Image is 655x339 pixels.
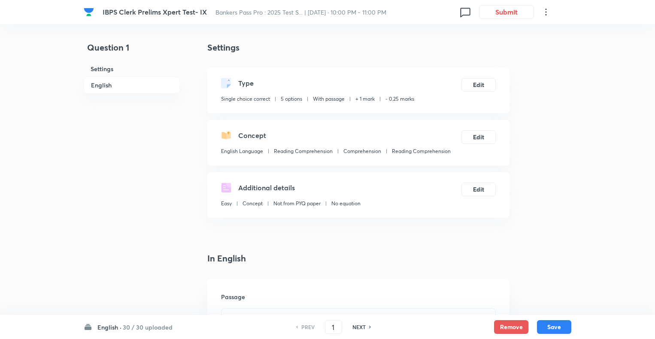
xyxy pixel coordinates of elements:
p: With passage [313,95,345,103]
h6: English [84,77,180,93]
button: Submit [479,5,534,19]
p: DIRECTION: Read the passage given below and answer the questions based on the information provided. [228,314,489,333]
h6: English · [97,323,121,332]
p: + 1 mark [355,95,375,103]
img: questionType.svg [221,78,231,88]
img: questionConcept.svg [221,130,231,141]
img: questionDetails.svg [221,183,231,193]
p: Single choice correct [221,95,270,103]
h6: 30 / 30 uploaded [123,323,173,332]
p: Not from PYQ paper [273,200,321,207]
button: Save [537,320,571,334]
p: Reading Comprehension [392,147,451,155]
h4: In English [207,252,509,265]
h4: Question 1 [84,41,180,61]
p: Reading Comprehension [274,147,333,155]
button: Edit [461,183,496,196]
p: Comprehension [343,147,381,155]
p: Easy [221,200,232,207]
h4: Settings [207,41,509,54]
p: Concept [243,200,263,207]
button: Edit [461,78,496,92]
button: Remove [494,320,528,334]
a: Company Logo [84,7,96,17]
p: No equation [331,200,361,207]
h5: Concept [238,130,266,141]
span: IBPS Clerk Prelims Xpert Test- IX [103,7,207,16]
h6: NEXT [352,323,366,331]
h6: Settings [84,61,180,77]
button: Edit [461,130,496,144]
h6: Passage [221,292,496,301]
img: Company Logo [84,7,94,17]
p: 5 options [281,95,302,103]
p: English Language [221,147,263,155]
h5: Type [238,78,254,88]
h5: Additional details [238,183,295,193]
span: Bankers Pass Pro : 2025 Test S... | [DATE] · 10:00 PM - 11:00 PM [215,8,386,16]
h6: PREV [301,323,315,331]
p: - 0.25 marks [385,95,414,103]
